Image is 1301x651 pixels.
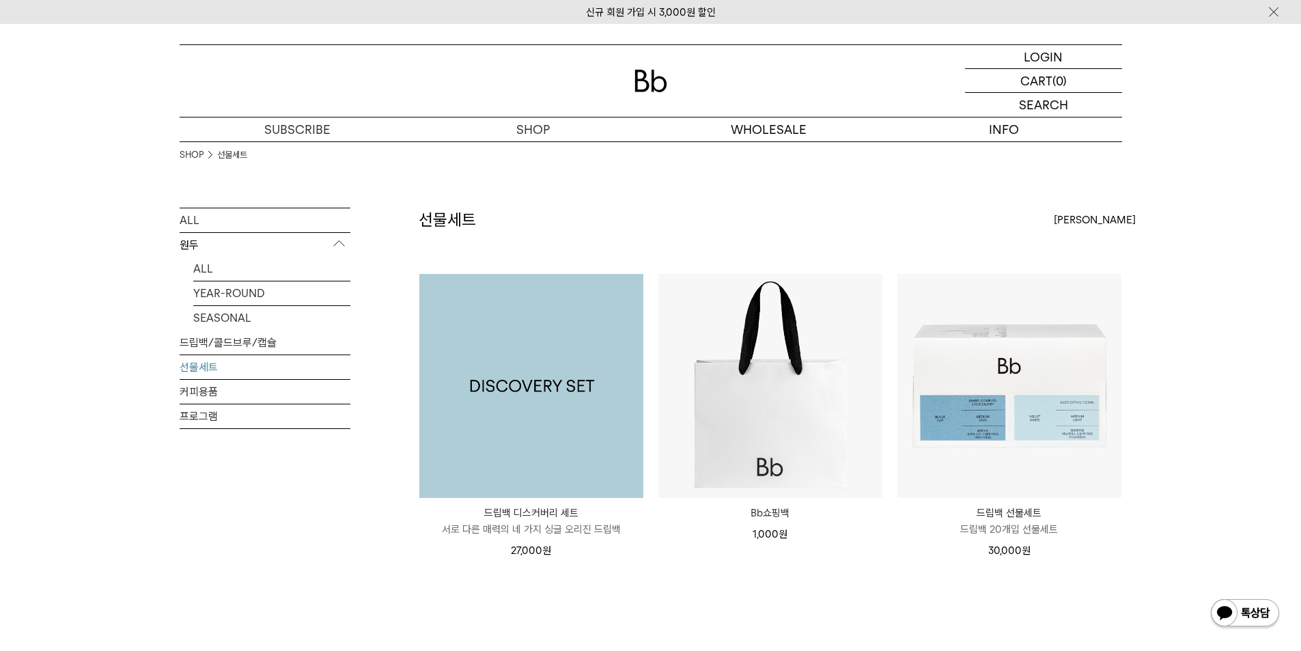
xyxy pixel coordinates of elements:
a: 드립백 디스커버리 세트 서로 다른 매력의 네 가지 싱글 오리진 드립백 [419,505,643,538]
a: SUBSCRIBE [180,117,415,141]
p: 드립백 선물세트 [897,505,1121,521]
span: 원 [779,528,787,540]
p: SEARCH [1019,93,1068,117]
p: 서로 다른 매력의 네 가지 싱글 오리진 드립백 [419,521,643,538]
a: 신규 회원 가입 시 3,000원 할인 [586,6,716,18]
p: CART [1020,69,1052,92]
a: YEAR-ROUND [193,281,350,305]
p: 드립백 20개입 선물세트 [897,521,1121,538]
span: 원 [542,544,551,557]
img: 드립백 선물세트 [897,274,1121,498]
a: ALL [193,257,350,281]
p: 원두 [180,233,350,258]
img: Bb쇼핑백 [658,274,882,498]
span: 원 [1022,544,1031,557]
p: 드립백 디스커버리 세트 [419,505,643,521]
a: 프로그램 [180,404,350,428]
a: 선물세트 [180,355,350,379]
a: 선물세트 [217,148,247,162]
a: SHOP [415,117,651,141]
a: 드립백/콜드브루/캡슐 [180,331,350,355]
a: CART (0) [965,69,1122,93]
span: 1,000 [753,528,787,540]
span: 27,000 [511,544,551,557]
p: LOGIN [1024,45,1063,68]
a: 드립백 선물세트 드립백 20개입 선물세트 [897,505,1121,538]
p: INFO [886,117,1122,141]
a: Bb쇼핑백 [658,505,882,521]
a: SHOP [180,148,204,162]
a: 드립백 디스커버리 세트 [419,274,643,498]
p: WHOLESALE [651,117,886,141]
img: 카카오톡 채널 1:1 채팅 버튼 [1209,598,1281,631]
img: 로고 [634,70,667,92]
a: 커피용품 [180,380,350,404]
span: 30,000 [988,544,1031,557]
p: (0) [1052,69,1067,92]
a: SEASONAL [193,306,350,330]
h2: 선물세트 [419,208,476,232]
span: [PERSON_NAME] [1054,212,1136,228]
a: LOGIN [965,45,1122,69]
img: 1000001174_add2_035.jpg [419,274,643,498]
a: ALL [180,208,350,232]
